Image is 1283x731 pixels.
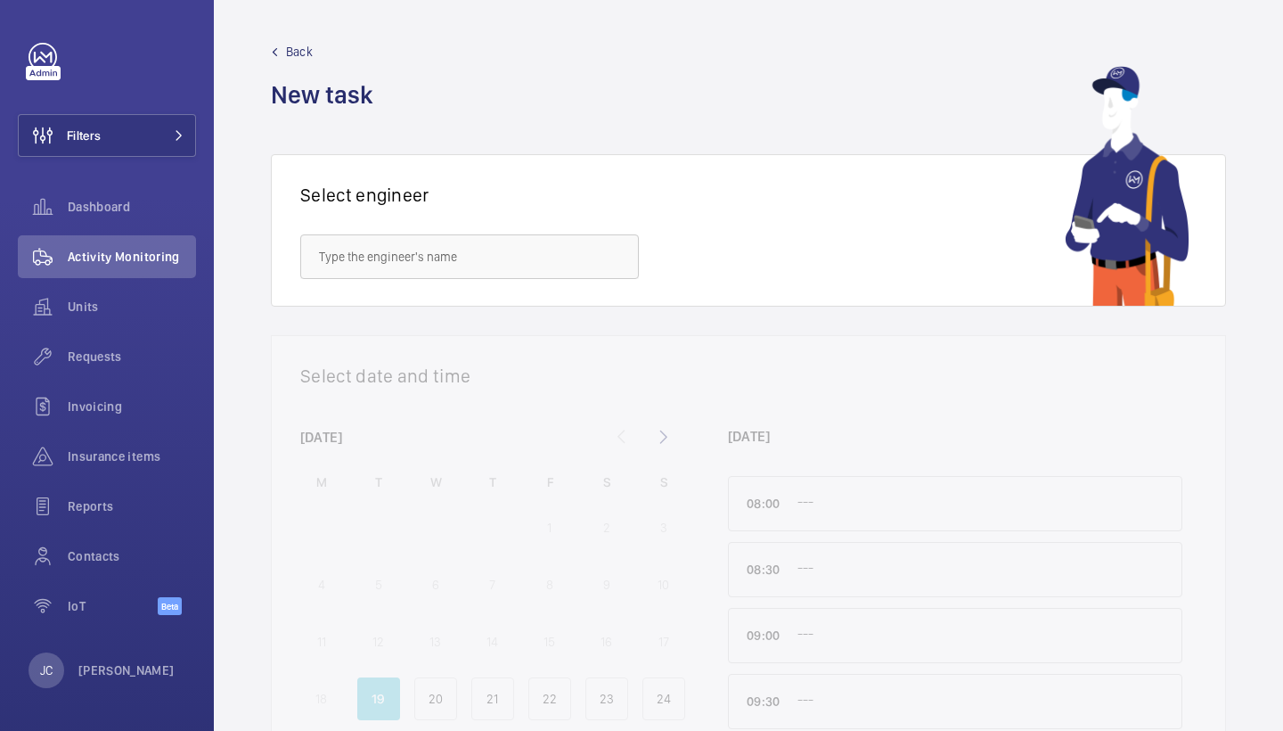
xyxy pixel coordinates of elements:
span: Invoicing [68,398,196,415]
h1: New task [271,78,384,111]
img: mechanic using app [1065,66,1189,306]
span: Filters [67,127,101,144]
span: Dashboard [68,198,196,216]
span: Insurance items [68,448,196,465]
span: Contacts [68,547,196,565]
p: JC [40,661,53,679]
span: Units [68,298,196,316]
span: Back [286,43,313,61]
button: Filters [18,114,196,157]
p: [PERSON_NAME] [78,661,175,679]
span: Activity Monitoring [68,248,196,266]
span: Requests [68,348,196,365]
input: Type the engineer's name [300,234,639,279]
span: Beta [158,597,182,615]
h1: Select engineer [300,184,429,206]
span: IoT [68,597,158,615]
span: Reports [68,497,196,515]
